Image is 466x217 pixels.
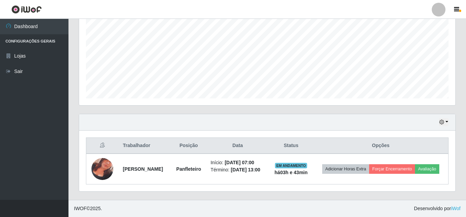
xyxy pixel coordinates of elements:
time: [DATE] 07:00 [225,160,254,165]
img: 1757611539087.jpeg [91,149,113,189]
span: Desenvolvido por [414,205,461,212]
th: Trabalhador [119,138,171,154]
button: Adicionar Horas Extra [322,164,369,174]
a: iWof [451,206,461,211]
th: Data [206,138,269,154]
li: Início: [211,159,265,166]
strong: [PERSON_NAME] [123,166,163,172]
strong: há 03 h e 43 min [275,170,308,175]
button: Avaliação [415,164,439,174]
img: CoreUI Logo [11,5,42,14]
span: EM ANDAMENTO [275,163,307,168]
th: Status [269,138,313,154]
button: Forçar Encerramento [369,164,415,174]
span: IWOF [74,206,87,211]
th: Posição [171,138,206,154]
li: Término: [211,166,265,173]
time: [DATE] 13:00 [231,167,260,172]
span: © 2025 . [74,205,102,212]
th: Opções [313,138,449,154]
strong: Panfleteiro [176,166,201,172]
